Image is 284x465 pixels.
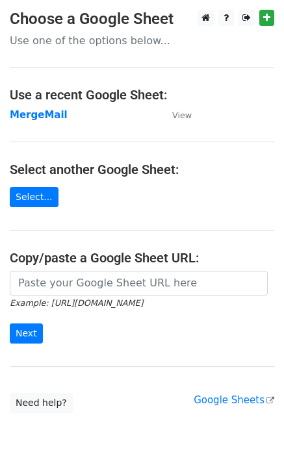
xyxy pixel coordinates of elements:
input: Next [10,323,43,344]
h3: Choose a Google Sheet [10,10,274,29]
a: Need help? [10,393,73,413]
h4: Copy/paste a Google Sheet URL: [10,250,274,266]
a: Google Sheets [194,394,274,406]
h4: Use a recent Google Sheet: [10,87,274,103]
small: Example: [URL][DOMAIN_NAME] [10,298,143,308]
a: Select... [10,187,58,207]
input: Paste your Google Sheet URL here [10,271,268,295]
small: View [172,110,192,120]
p: Use one of the options below... [10,34,274,47]
a: MergeMail [10,109,68,121]
a: View [159,109,192,121]
h4: Select another Google Sheet: [10,162,274,177]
